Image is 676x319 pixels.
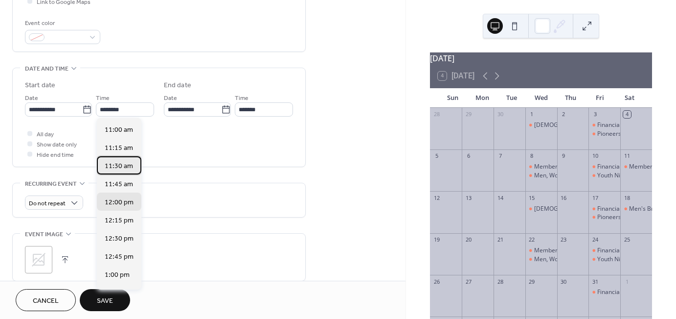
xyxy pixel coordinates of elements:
[525,205,557,213] div: Biblical Citizenship Course
[591,111,599,118] div: 3
[497,88,526,108] div: Tue
[25,229,63,240] span: Event image
[37,150,74,160] span: Hide end time
[623,236,631,244] div: 25
[164,93,177,103] span: Date
[465,278,472,285] div: 27
[591,278,599,285] div: 31
[534,121,651,129] div: [DEMOGRAPHIC_DATA] Citizenship Course
[25,80,55,91] div: Start date
[588,255,620,264] div: Youth Night
[105,251,134,262] span: 12:45 pm
[588,288,620,296] div: Financial Peace University
[588,121,620,129] div: Financial Peace University
[465,152,472,160] div: 6
[105,288,130,298] span: 1:15 pm
[526,88,556,108] div: Wed
[534,163,585,171] div: Membership Class
[80,289,130,311] button: Save
[467,88,496,108] div: Mon
[433,278,440,285] div: 26
[525,246,557,255] div: Membership Class
[496,152,504,160] div: 7
[105,161,133,171] span: 11:30 am
[525,121,557,129] div: Biblical Citizenship Course
[588,246,620,255] div: Financial Peace University
[438,88,467,108] div: Sun
[615,88,644,108] div: Sat
[620,205,652,213] div: Men's Breakfast
[25,64,68,74] span: Date and time
[597,213,635,221] div: Pioneers Club
[37,140,77,150] span: Show date only
[525,255,557,264] div: Men, Women's & Children's Bible Study
[433,194,440,201] div: 12
[465,236,472,244] div: 20
[588,163,620,171] div: Financial Peace University
[591,152,599,160] div: 10
[105,179,133,189] span: 11:45 am
[560,278,567,285] div: 30
[25,93,38,103] span: Date
[560,111,567,118] div: 2
[623,111,631,118] div: 4
[597,172,629,180] div: Youth Night
[164,80,191,91] div: End date
[25,179,77,189] span: Recurring event
[496,236,504,244] div: 21
[560,152,567,160] div: 9
[96,93,110,103] span: Time
[597,255,629,264] div: Youth Night
[105,215,134,225] span: 12:15 pm
[525,163,557,171] div: Membership Class
[629,205,674,213] div: Men's Breakfast
[623,152,631,160] div: 11
[105,197,134,207] span: 12:00 pm
[528,194,536,201] div: 15
[433,111,440,118] div: 28
[588,172,620,180] div: Youth Night
[588,213,620,221] div: Pioneers Club
[620,163,652,171] div: Membership Class
[105,233,134,244] span: 12:30 pm
[556,88,585,108] div: Thu
[105,270,130,280] span: 1:00 pm
[33,296,59,306] span: Cancel
[528,236,536,244] div: 22
[29,198,66,209] span: Do not repeat
[534,246,585,255] div: Membership Class
[560,236,567,244] div: 23
[105,124,133,135] span: 11:00 am
[591,194,599,201] div: 17
[597,130,635,138] div: Pioneers Club
[528,152,536,160] div: 8
[588,205,620,213] div: Financial Peace University
[623,278,631,285] div: 1
[97,296,113,306] span: Save
[528,111,536,118] div: 1
[16,289,76,311] button: Cancel
[235,93,248,103] span: Time
[588,130,620,138] div: Pioneers Club
[585,88,614,108] div: Fri
[528,278,536,285] div: 29
[525,172,557,180] div: Men, Women's & Children's Bible Study
[534,205,651,213] div: [DEMOGRAPHIC_DATA] Citizenship Course
[37,129,54,140] span: All day
[465,194,472,201] div: 13
[25,246,52,273] div: ;
[430,52,652,64] div: [DATE]
[496,111,504,118] div: 30
[433,152,440,160] div: 5
[465,111,472,118] div: 29
[433,236,440,244] div: 19
[105,143,133,153] span: 11:15 am
[25,18,98,28] div: Event color
[560,194,567,201] div: 16
[591,236,599,244] div: 24
[623,194,631,201] div: 18
[496,278,504,285] div: 28
[496,194,504,201] div: 14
